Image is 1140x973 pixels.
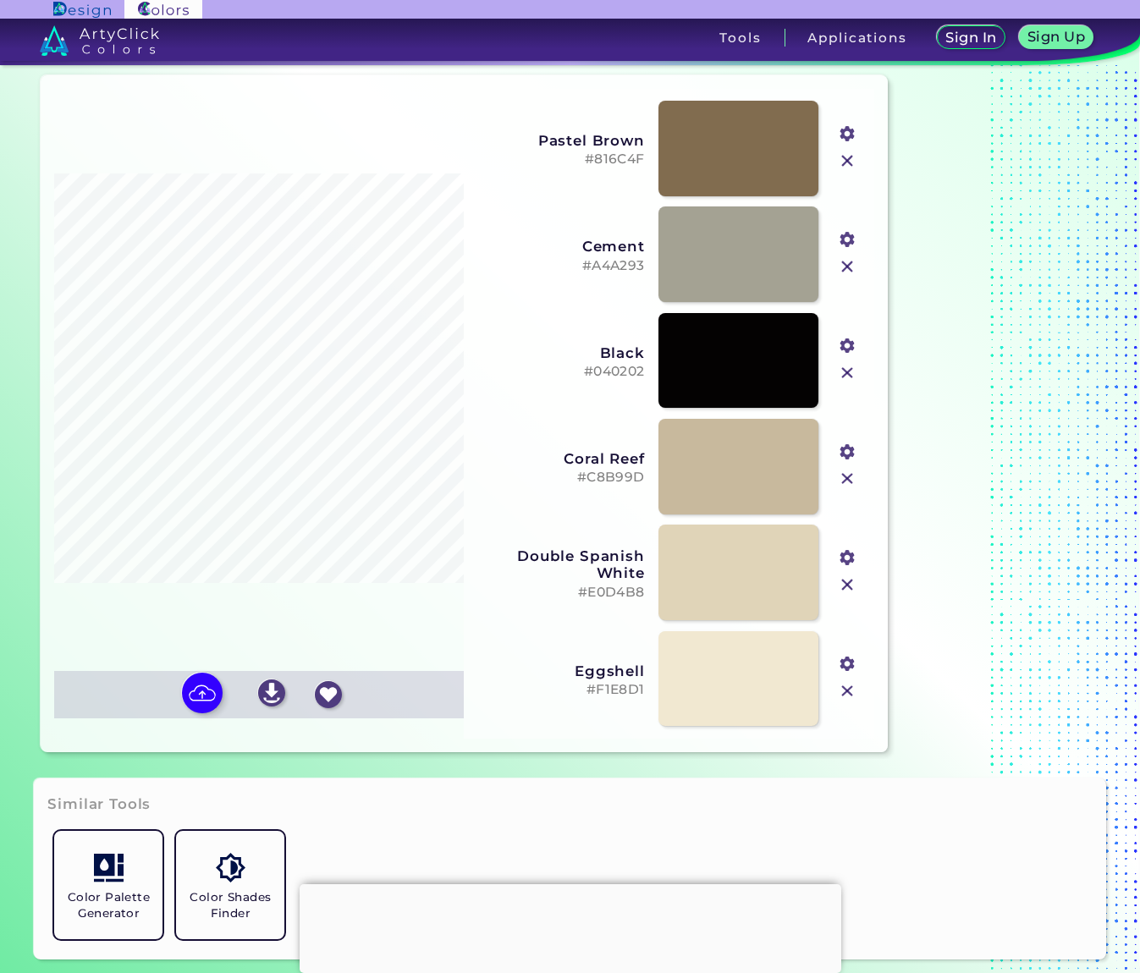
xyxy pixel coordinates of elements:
[719,31,761,44] h3: Tools
[948,31,994,44] h5: Sign In
[476,132,645,149] h3: Pastel Brown
[836,680,858,702] img: icon_close.svg
[476,364,645,380] h5: #040202
[1023,27,1090,48] a: Sign Up
[40,25,159,56] img: logo_artyclick_colors_white.svg
[61,889,156,921] h5: Color Palette Generator
[53,2,110,18] img: ArtyClick Design logo
[258,679,285,706] img: icon_download_white.svg
[836,574,858,596] img: icon_close.svg
[169,824,291,946] a: Color Shades Finder
[476,151,645,168] h5: #816C4F
[182,673,223,713] img: icon picture
[94,853,124,882] img: icon_col_pal_col.svg
[836,468,858,490] img: icon_close.svg
[476,470,645,486] h5: #C8B99D
[216,853,245,882] img: icon_color_shades.svg
[47,794,151,815] h3: Similar Tools
[476,585,645,601] h5: #E0D4B8
[1030,30,1082,43] h5: Sign Up
[940,27,1003,48] a: Sign In
[476,344,645,361] h3: Black
[476,682,645,698] h5: #F1E8D1
[476,258,645,274] h5: #A4A293
[476,238,645,255] h3: Cement
[836,362,858,384] img: icon_close.svg
[836,256,858,278] img: icon_close.svg
[836,150,858,172] img: icon_close.svg
[476,450,645,467] h3: Coral Reef
[183,889,278,921] h5: Color Shades Finder
[47,824,169,946] a: Color Palette Generator
[300,884,841,969] iframe: Advertisement
[476,547,645,581] h3: Double Spanish White
[315,681,342,708] img: icon_favourite_white.svg
[476,662,645,679] h3: Eggshell
[807,31,906,44] h3: Applications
